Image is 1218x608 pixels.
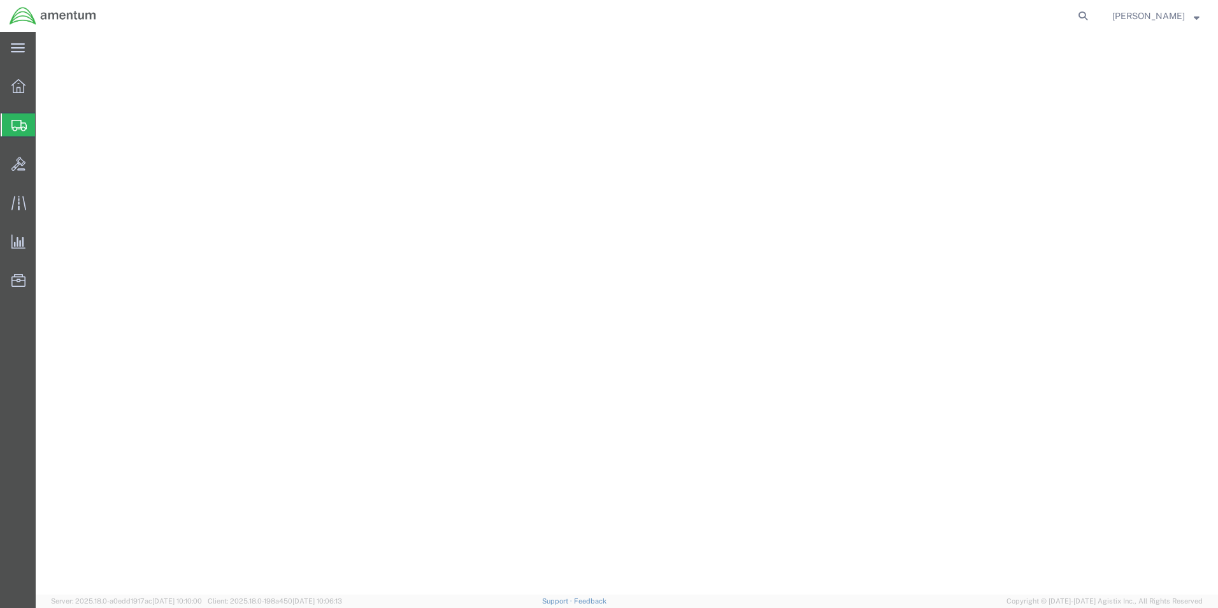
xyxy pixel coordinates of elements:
img: logo [9,6,97,25]
span: Client: 2025.18.0-198a450 [208,597,342,605]
span: [DATE] 10:10:00 [152,597,202,605]
span: Joel Salinas [1112,9,1185,23]
a: Feedback [574,597,606,605]
span: [DATE] 10:06:13 [292,597,342,605]
button: [PERSON_NAME] [1112,8,1200,24]
iframe: FS Legacy Container [36,32,1218,595]
span: Copyright © [DATE]-[DATE] Agistix Inc., All Rights Reserved [1007,596,1203,607]
a: Support [542,597,574,605]
span: Server: 2025.18.0-a0edd1917ac [51,597,202,605]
